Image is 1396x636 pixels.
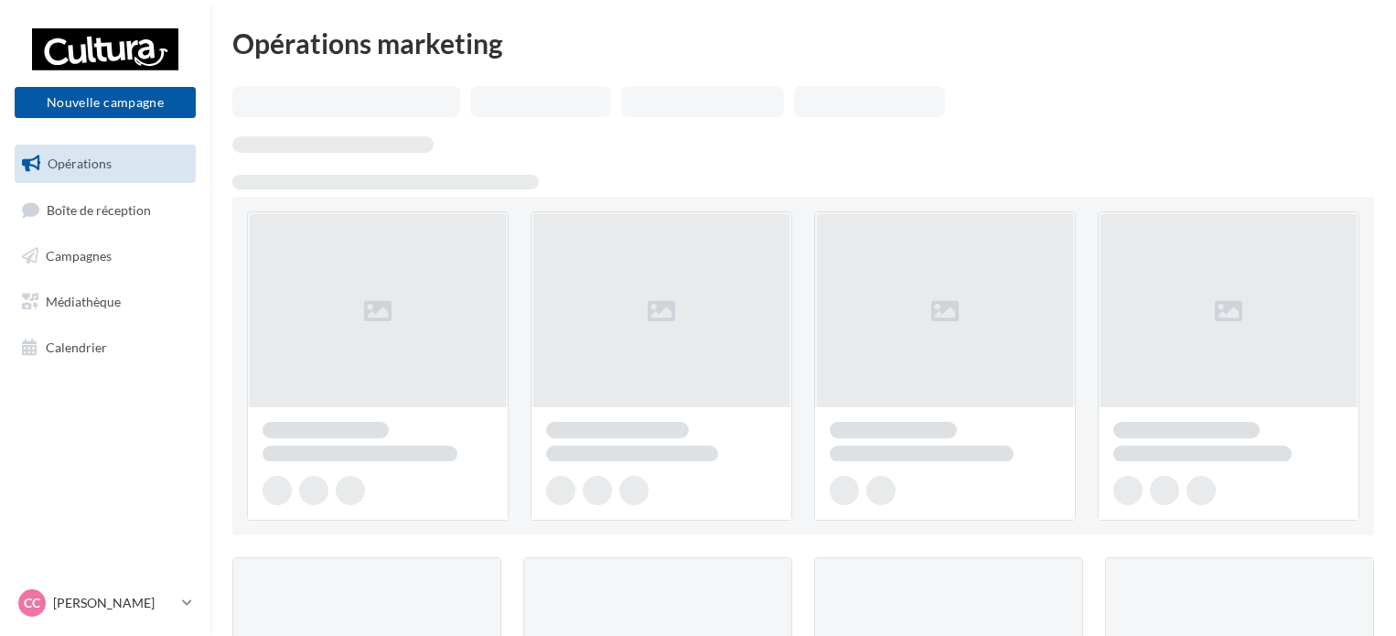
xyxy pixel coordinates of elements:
[15,87,196,118] button: Nouvelle campagne
[46,339,107,354] span: Calendrier
[24,594,40,612] span: CC
[11,145,199,183] a: Opérations
[15,586,196,620] a: CC [PERSON_NAME]
[11,190,199,230] a: Boîte de réception
[11,283,199,321] a: Médiathèque
[232,29,1374,57] div: Opérations marketing
[48,156,112,171] span: Opérations
[47,201,151,217] span: Boîte de réception
[53,594,175,612] p: [PERSON_NAME]
[46,248,112,264] span: Campagnes
[11,329,199,367] a: Calendrier
[46,294,121,309] span: Médiathèque
[11,237,199,275] a: Campagnes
